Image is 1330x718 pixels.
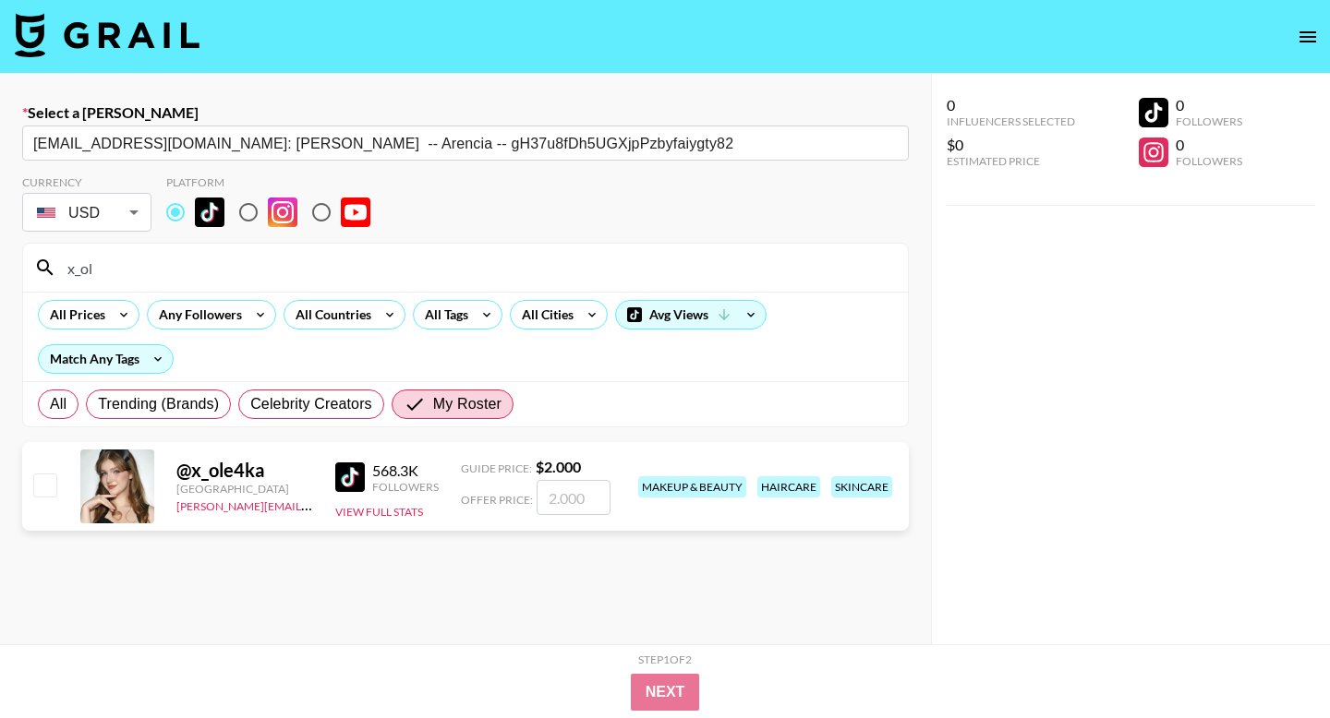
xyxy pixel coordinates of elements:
div: All Countries [284,301,375,329]
div: USD [26,197,148,229]
div: makeup & beauty [638,476,746,497]
div: @ x_ole4ka [176,459,313,482]
div: Influencers Selected [947,114,1075,128]
button: open drawer [1289,18,1326,55]
div: Match Any Tags [39,345,173,373]
div: Step 1 of 2 [638,652,692,666]
span: My Roster [433,393,502,415]
div: All Prices [39,301,109,329]
span: Guide Price: [461,461,532,475]
div: Any Followers [148,301,246,329]
strong: $ 2.000 [536,458,581,475]
div: Followers [1176,114,1242,128]
img: Grail Talent [15,13,199,57]
div: skincare [831,476,892,497]
img: YouTube [341,197,370,227]
div: Followers [1176,154,1242,168]
div: 0 [1176,136,1242,154]
div: Avg Views [616,301,766,329]
span: Trending (Brands) [98,393,219,415]
img: TikTok [195,197,224,227]
div: Platform [166,175,385,189]
input: 2.000 [537,480,611,515]
div: 0 [1176,96,1242,114]
button: Next [631,674,700,711]
img: Instagram [268,197,297,227]
div: 568.3K [372,461,439,480]
span: Offer Price: [461,493,533,507]
img: TikTok [335,462,365,492]
div: 0 [947,96,1075,114]
button: View Full Stats [335,505,423,519]
div: All Cities [511,301,577,329]
div: [GEOGRAPHIC_DATA] [176,482,313,496]
span: All [50,393,66,415]
label: Select a [PERSON_NAME] [22,103,909,122]
input: Search by User Name [56,253,897,282]
span: Celebrity Creators [250,393,372,415]
div: $0 [947,136,1075,154]
div: Followers [372,480,439,494]
a: [PERSON_NAME][EMAIL_ADDRESS][PERSON_NAME][PERSON_NAME][DOMAIN_NAME] [176,496,625,513]
div: Estimated Price [947,154,1075,168]
div: haircare [757,476,820,497]
div: All Tags [414,301,472,329]
div: Currency [22,175,151,189]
